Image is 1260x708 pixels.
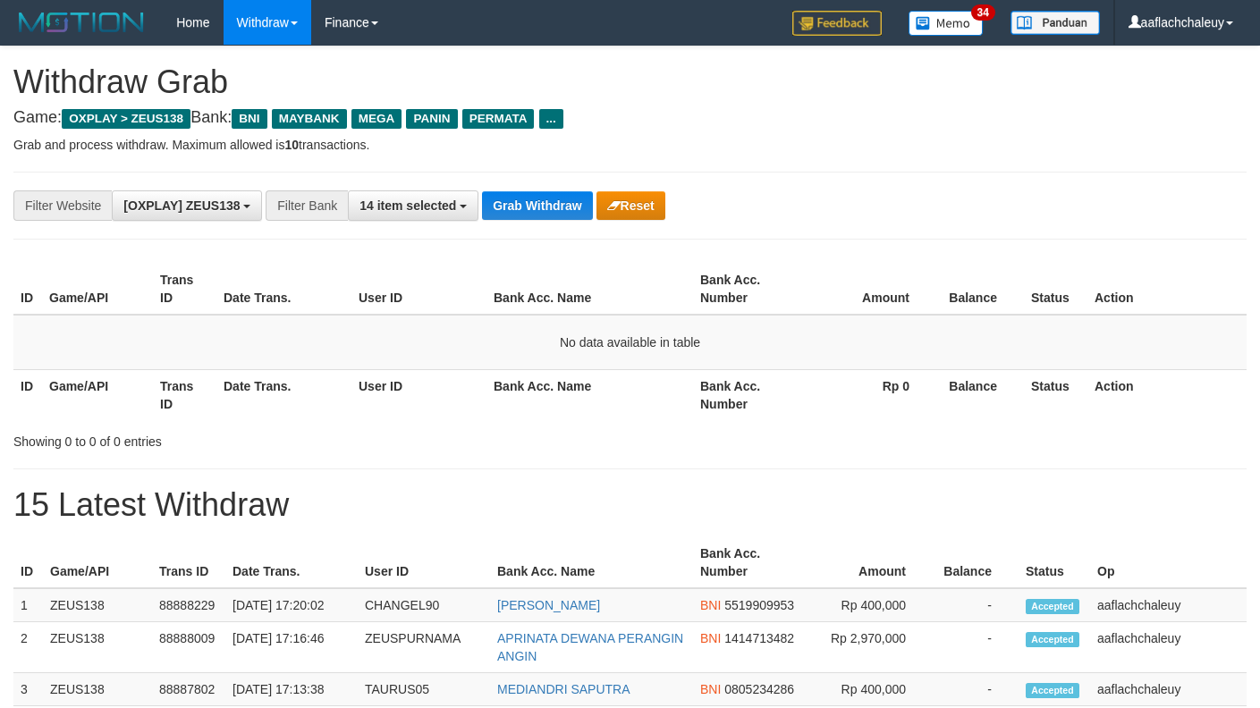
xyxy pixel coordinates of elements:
td: - [933,673,1019,706]
th: Balance [936,369,1024,420]
th: Date Trans. [216,264,351,315]
td: ZEUS138 [43,673,152,706]
th: Trans ID [153,369,216,420]
span: Accepted [1026,632,1079,647]
span: Copy 5519909953 to clipboard [724,598,794,612]
span: BNI [700,598,721,612]
span: OXPLAY > ZEUS138 [62,109,190,129]
a: MEDIANDRI SAPUTRA [497,682,630,696]
th: ID [13,264,42,315]
span: MAYBANK [272,109,347,129]
th: Balance [936,264,1024,315]
button: Reset [596,191,665,220]
td: Rp 400,000 [803,588,933,622]
th: Bank Acc. Name [486,369,693,420]
td: ZEUS138 [43,622,152,673]
span: PANIN [406,109,457,129]
th: Bank Acc. Name [490,537,693,588]
span: BNI [700,631,721,645]
td: CHANGEL90 [358,588,490,622]
span: PERMATA [462,109,535,129]
th: Amount [803,537,933,588]
th: Status [1024,264,1087,315]
span: 14 item selected [359,198,456,213]
th: Balance [933,537,1019,588]
div: Filter Bank [266,190,348,221]
td: ZEUSPURNAMA [358,622,490,673]
td: ZEUS138 [43,588,152,622]
th: Op [1090,537,1247,588]
button: [OXPLAY] ZEUS138 [112,190,262,221]
span: Copy 1414713482 to clipboard [724,631,794,645]
th: Rp 0 [804,369,936,420]
a: APRINATA DEWANA PERANGIN ANGIN [497,631,683,663]
span: ... [539,109,563,129]
th: Action [1087,264,1247,315]
th: Bank Acc. Number [693,537,803,588]
th: Game/API [42,264,153,315]
div: Showing 0 to 0 of 0 entries [13,426,512,451]
th: Bank Acc. Number [693,369,804,420]
td: Rp 2,970,000 [803,622,933,673]
th: Status [1019,537,1090,588]
th: Trans ID [153,264,216,315]
th: Status [1024,369,1087,420]
button: 14 item selected [348,190,478,221]
th: ID [13,537,43,588]
div: Filter Website [13,190,112,221]
button: Grab Withdraw [482,191,592,220]
h4: Game: Bank: [13,109,1247,127]
p: Grab and process withdraw. Maximum allowed is transactions. [13,136,1247,154]
th: Action [1087,369,1247,420]
td: - [933,622,1019,673]
td: [DATE] 17:16:46 [225,622,358,673]
th: User ID [351,264,486,315]
th: User ID [351,369,486,420]
td: 88888009 [152,622,225,673]
strong: 10 [284,138,299,152]
th: Date Trans. [225,537,358,588]
img: Button%20Memo.svg [909,11,984,36]
td: 88888229 [152,588,225,622]
td: 3 [13,673,43,706]
img: Feedback.jpg [792,11,882,36]
td: [DATE] 17:20:02 [225,588,358,622]
img: MOTION_logo.png [13,9,149,36]
td: 1 [13,588,43,622]
td: 2 [13,622,43,673]
a: [PERSON_NAME] [497,598,600,612]
th: Bank Acc. Name [486,264,693,315]
th: Game/API [42,369,153,420]
h1: Withdraw Grab [13,64,1247,100]
span: BNI [232,109,266,129]
span: BNI [700,682,721,696]
th: Bank Acc. Number [693,264,804,315]
th: Date Trans. [216,369,351,420]
h1: 15 Latest Withdraw [13,487,1247,523]
td: aaflachchaleuy [1090,673,1247,706]
td: - [933,588,1019,622]
td: aaflachchaleuy [1090,588,1247,622]
td: [DATE] 17:13:38 [225,673,358,706]
td: aaflachchaleuy [1090,622,1247,673]
td: Rp 400,000 [803,673,933,706]
th: User ID [358,537,490,588]
th: ID [13,369,42,420]
span: Copy 0805234286 to clipboard [724,682,794,696]
td: 88887802 [152,673,225,706]
th: Amount [804,264,936,315]
th: Game/API [43,537,152,588]
th: Trans ID [152,537,225,588]
span: [OXPLAY] ZEUS138 [123,198,240,213]
td: TAURUS05 [358,673,490,706]
td: No data available in table [13,315,1247,370]
img: panduan.png [1011,11,1100,35]
span: 34 [971,4,995,21]
span: Accepted [1026,599,1079,614]
span: Accepted [1026,683,1079,698]
span: MEGA [351,109,402,129]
